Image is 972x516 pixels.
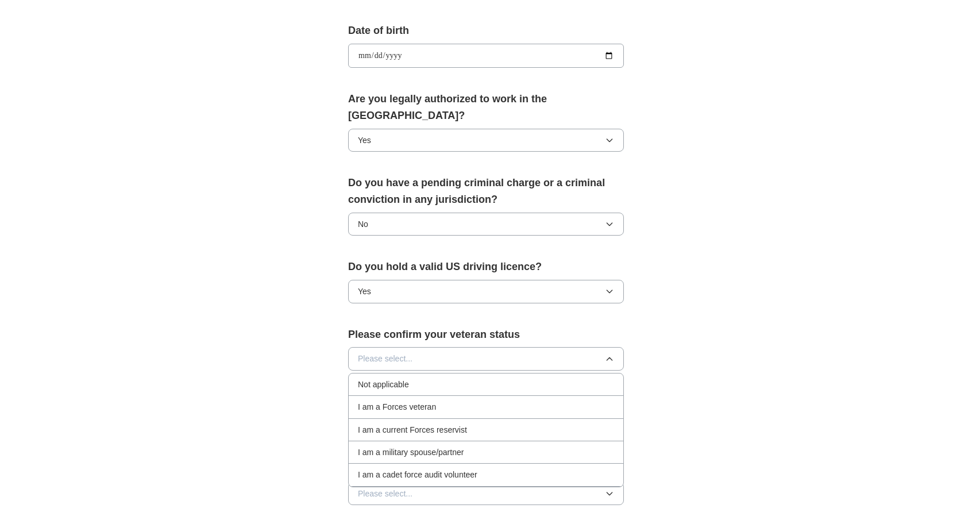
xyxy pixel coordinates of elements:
[348,129,624,152] button: Yes
[358,401,436,413] span: I am a Forces veteran
[348,280,624,303] button: Yes
[348,482,624,505] button: Please select...
[358,285,371,298] span: Yes
[348,347,624,370] button: Please select...
[348,326,624,343] label: Please confirm your veteran status
[348,22,624,39] label: Date of birth
[358,446,464,459] span: I am a military spouse/partner
[358,352,412,365] span: Please select...
[358,468,477,481] span: I am a cadet force audit volunteer
[348,175,624,208] label: Do you have a pending criminal charge or a criminal conviction in any jurisdiction?
[358,218,368,230] span: No
[358,378,409,391] span: Not applicable
[358,423,467,436] span: I am a current Forces reservist
[348,91,624,124] label: Are you legally authorized to work in the [GEOGRAPHIC_DATA]?
[358,487,412,500] span: Please select...
[358,134,371,147] span: Yes
[348,259,624,275] label: Do you hold a valid US driving licence?
[348,213,624,236] button: No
